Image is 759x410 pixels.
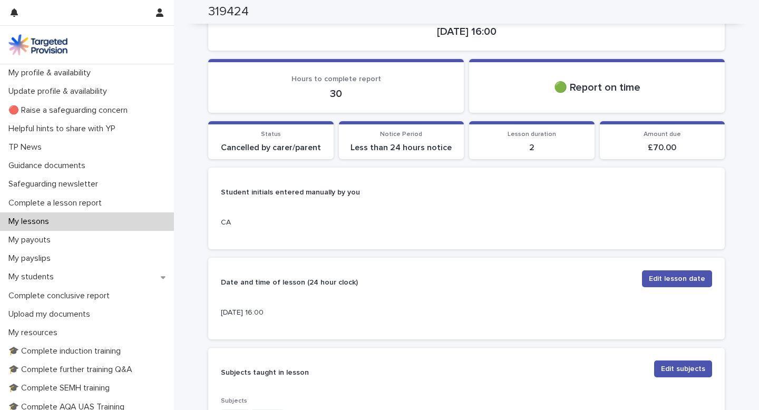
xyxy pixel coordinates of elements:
p: My resources [4,328,66,338]
button: Edit lesson date [642,270,712,287]
p: Update profile & availability [4,86,115,96]
button: Edit subjects [654,360,712,377]
span: Status [261,131,281,138]
img: M5nRWzHhSzIhMunXDL62 [8,34,67,55]
p: 🔴 Raise a safeguarding concern [4,105,136,115]
p: £ 70.00 [606,143,719,153]
p: CA [221,217,376,228]
span: Edit subjects [661,364,705,374]
span: Amount due [644,131,681,138]
p: My payslips [4,253,59,263]
span: Hours to complete report [291,75,381,83]
p: My profile & availability [4,68,99,78]
p: 🎓 Complete SEMH training [4,383,118,393]
p: Complete conclusive report [4,291,118,301]
span: Lesson duration [508,131,556,138]
strong: Student initials entered manually by you [221,189,360,196]
p: Upload my documents [4,309,99,319]
p: My lessons [4,217,57,227]
p: 2 [475,143,588,153]
span: Edit lesson date [649,274,705,284]
h2: 319424 [208,4,249,19]
p: My students [4,272,62,282]
p: 30 [221,87,451,100]
p: Helpful hints to share with YP [4,124,124,134]
span: Subjects [221,398,247,404]
p: Cancelled by carer/parent [215,143,327,153]
p: 🎓 Complete further training Q&A [4,365,141,375]
p: 🟢 Report on time [482,81,712,94]
p: 🎓 Complete induction training [4,346,129,356]
p: My payouts [4,235,59,245]
strong: Subjects taught in lesson [221,369,309,376]
p: Safeguarding newsletter [4,179,106,189]
p: Less than 24 hours notice [345,143,458,153]
span: Notice Period [380,131,422,138]
p: TP News [4,142,50,152]
strong: Date and time of lesson (24 hour clock) [221,279,358,286]
p: [DATE] 16:00 [221,25,712,38]
p: Complete a lesson report [4,198,110,208]
p: [DATE] 16:00 [221,307,376,318]
p: Guidance documents [4,161,94,171]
